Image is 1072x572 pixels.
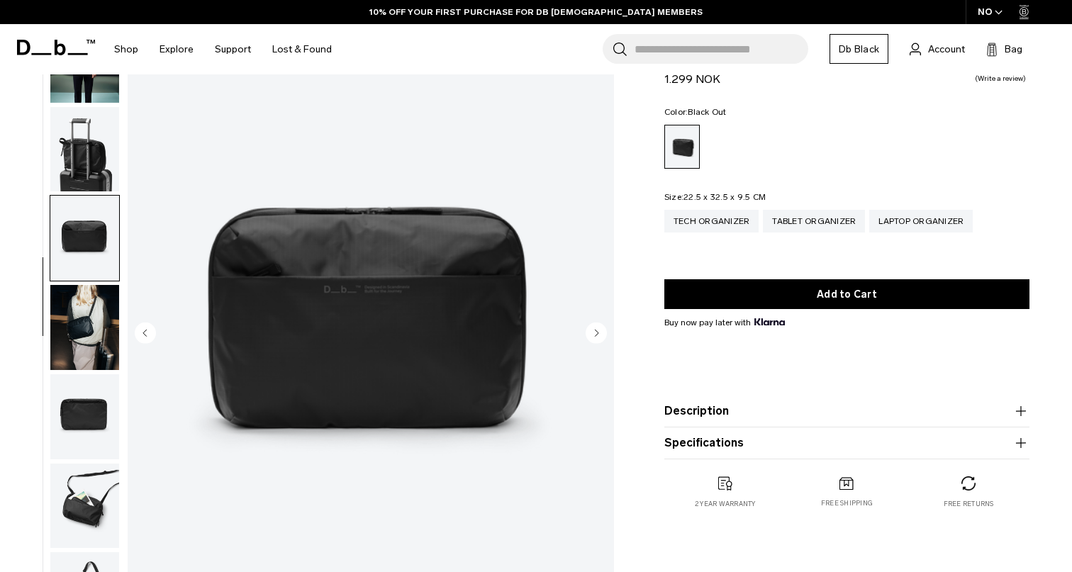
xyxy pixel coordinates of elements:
[586,322,607,346] button: Next slide
[50,107,119,192] img: Ramverk Tablet Organizer Black Out
[664,108,727,116] legend: Color:
[944,499,994,509] p: Free returns
[975,75,1026,82] a: Write a review
[910,40,965,57] a: Account
[664,193,766,201] legend: Size:
[50,285,119,370] img: Ramverk Tablet Organizer Black Out
[986,40,1022,57] button: Bag
[763,210,865,232] a: Tablet Organizer
[664,210,759,232] a: Tech Organizer
[664,434,1029,452] button: Specifications
[695,499,756,509] p: 2 year warranty
[50,463,120,549] button: Ramverk Tablet Organizer Black Out
[664,316,785,329] span: Buy now pay later with
[664,403,1029,420] button: Description
[50,195,120,281] button: Ramverk Tablet Organizer Black Out
[50,196,119,281] img: Ramverk Tablet Organizer Black Out
[683,192,766,202] span: 22.5 x 32.5 x 9.5 CM
[50,374,119,459] img: Ramverk Tablet Organizer Black Out
[821,498,873,508] p: Free shipping
[272,24,332,74] a: Lost & Found
[135,322,156,346] button: Previous slide
[50,284,120,371] button: Ramverk Tablet Organizer Black Out
[688,107,726,117] span: Black Out
[50,464,119,549] img: Ramverk Tablet Organizer Black Out
[830,34,888,64] a: Db Black
[369,6,703,18] a: 10% OFF YOUR FIRST PURCHASE FOR DB [DEMOGRAPHIC_DATA] MEMBERS
[754,318,785,325] img: {"height" => 20, "alt" => "Klarna"}
[1005,42,1022,57] span: Bag
[50,106,120,193] button: Ramverk Tablet Organizer Black Out
[215,24,251,74] a: Support
[664,72,720,86] span: 1.299 NOK
[114,24,138,74] a: Shop
[50,374,120,460] button: Ramverk Tablet Organizer Black Out
[160,24,194,74] a: Explore
[664,125,700,169] a: Black Out
[104,24,342,74] nav: Main Navigation
[928,42,965,57] span: Account
[664,279,1029,309] button: Add to Cart
[869,210,973,232] a: Laptop Organizer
